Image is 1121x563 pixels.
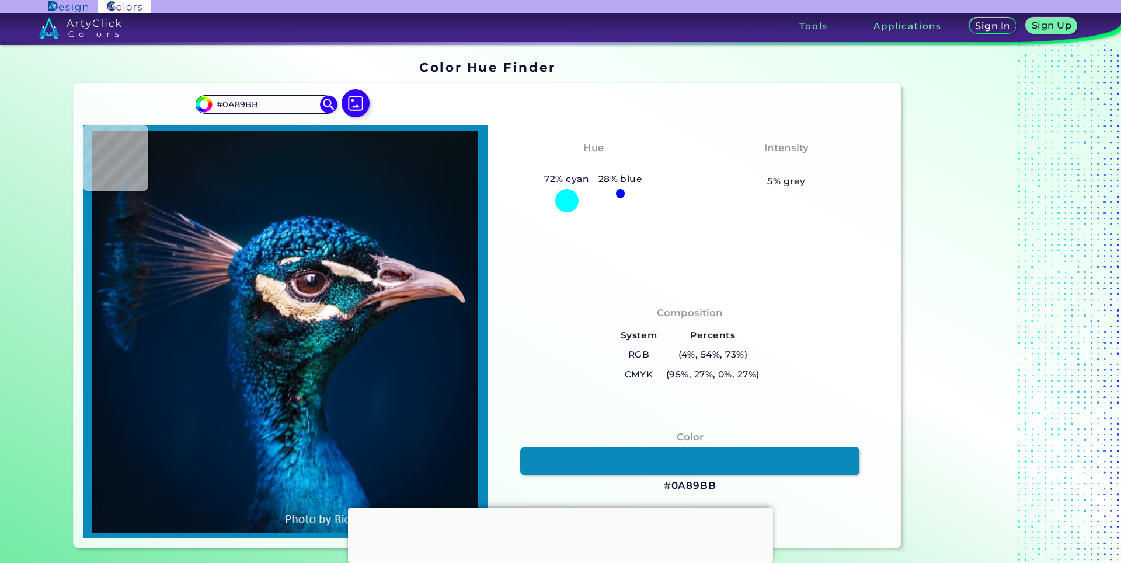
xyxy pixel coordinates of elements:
[348,508,773,560] iframe: Advertisement
[320,96,337,113] img: icon search
[664,479,716,493] h3: #0A89BB
[212,96,321,112] input: type color..
[39,18,121,39] img: logo_artyclick_colors_white.svg
[89,131,482,533] img: img_pavlin.jpg
[555,158,631,172] h3: Bluish Cyan
[616,326,662,345] h5: System
[583,139,604,156] h4: Hue
[906,56,1052,552] iframe: Advertisement
[971,19,1015,34] a: Sign In
[594,172,647,187] h5: 28% blue
[1028,19,1075,34] a: Sign Up
[799,22,828,30] h3: Tools
[873,22,942,30] h3: Applications
[657,305,723,321] h4: Composition
[1033,21,1070,30] h5: Sign Up
[767,174,805,189] h5: 5% grey
[662,365,764,384] h5: (95%, 27%, 0%, 27%)
[662,326,764,345] h5: Percents
[677,429,704,446] h4: Color
[761,158,812,172] h3: Vibrant
[977,22,1009,30] h5: Sign In
[342,89,370,117] img: icon picture
[616,345,662,365] h5: RGB
[764,139,809,156] h4: Intensity
[662,345,764,365] h5: (4%, 54%, 73%)
[540,172,594,187] h5: 72% cyan
[419,58,555,76] h1: Color Hue Finder
[616,365,662,384] h5: CMYK
[48,1,88,12] img: ArtyClick Design logo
